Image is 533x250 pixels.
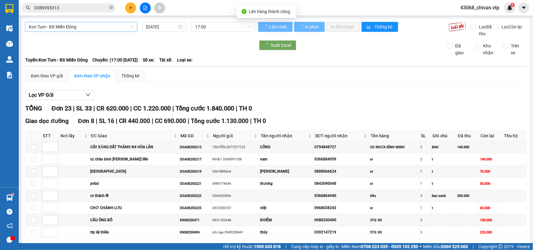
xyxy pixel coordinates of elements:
[22,37,72,42] strong: BIÊN NHẬN GỬI HÀNG HOÁ
[213,132,253,139] span: Người gửi
[314,156,368,162] div: 0366884959
[91,132,172,139] span: ĐC Giao
[367,25,372,30] span: bar-chart
[370,230,418,235] div: 3TG SR
[175,105,234,112] span: Tổng cước 1.840.000
[59,28,88,33] span: 15:26:20 [DATE]
[140,2,151,13] button: file-add
[180,218,210,223] div: KN08250471
[456,131,479,141] th: Đã thu
[180,230,210,235] div: KN08250494
[457,193,478,199] div: 300.000
[179,214,211,226] td: KN08250471
[86,92,91,97] span: down
[73,105,75,112] span: |
[314,229,368,235] div: 0392147219
[260,217,312,223] div: KHIÊM
[143,6,147,10] span: file-add
[455,4,504,12] span: 43068_chivan.vtp
[177,56,193,63] span: Loại xe:
[191,117,249,125] span: Tổng cước 1.130.000
[242,9,247,14] span: check-circle
[133,105,171,112] span: CC 1.220.000
[90,169,178,174] div: [GEOGRAPHIC_DATA]
[480,157,501,162] div: 140.000
[432,181,455,186] div: t
[180,169,210,174] div: DSA08250218
[314,169,368,174] div: 0888066624
[362,22,398,32] button: bar-chartThống kê
[370,193,418,199] div: tiêu
[259,165,313,178] td: QUỲNH NGUYỆT
[29,22,134,32] span: Kon Tum - BX Miền Đông
[223,243,281,250] span: Hỗ trợ kỹ thuật:
[6,56,13,63] img: warehouse-icon
[480,205,501,211] div: 60.000
[260,144,312,150] div: CÔNG
[313,226,369,238] td: 0392147219
[259,178,313,190] td: thương
[212,218,258,223] div: 0931183648
[420,245,422,248] span: ⚪️
[420,131,431,141] th: SL
[421,193,430,199] div: 3
[313,141,369,153] td: 0794848727
[509,42,527,56] span: Trên xe
[254,244,281,249] strong: 1900 633 818
[369,131,420,141] th: Tên hàng
[63,44,87,51] span: PV [PERSON_NAME]
[16,10,51,33] strong: CÔNG TY TNHH [GEOGRAPHIC_DATA] 214 QL13 - P.26 - Q.BÌNH THẠNH - TP HCM 1900888606
[179,141,211,153] td: DSA08250213
[96,105,129,112] span: CR 620.000
[313,153,369,165] td: 0366884959
[90,156,178,162] div: cc chào binh [PERSON_NAME] liền
[90,144,178,150] div: CÂY XĂNG ĐẤT THÁNH N4 HÒA LÂN
[7,237,12,243] span: message
[6,14,14,30] img: logo
[374,23,393,30] span: Thống kê
[236,105,237,112] span: |
[212,205,258,211] div: 0337030707
[480,181,501,186] div: 50.000
[99,117,114,125] span: SL 16
[25,90,94,100] button: Lọc VP Gửi
[143,56,155,63] span: Số xe:
[116,117,117,125] span: |
[313,178,369,190] td: 0843090048
[90,193,178,199] div: cv thánh lễ
[260,156,312,162] div: nam
[432,205,455,211] div: t
[90,229,178,235] div: ttp lái thiêu
[260,229,312,235] div: thủy
[195,22,251,32] span: 17:00
[507,5,513,11] img: icon-new-feature
[285,243,286,250] span: |
[78,117,95,125] span: Đơn 8
[29,91,53,99] span: Lọc VP Gửi
[313,165,369,178] td: 0888066624
[259,214,313,226] td: KHIÊM
[180,205,210,211] div: DSA08250225
[92,56,138,63] span: Chuyến: (17:00 [DATE])
[313,190,369,202] td: 0366864440
[212,145,258,150] div: TRUYỀN 0977577122
[432,193,455,199] div: bao xanh
[179,165,211,178] td: DSA08250218
[154,2,165,13] button: aim
[239,105,252,112] span: TH 0
[315,132,363,139] span: SĐT người nhận
[152,117,153,125] span: |
[441,244,468,249] strong: 0369 525 060
[299,25,304,29] span: loading
[179,153,211,165] td: DSA08250217
[269,23,288,30] span: Làm mới
[90,181,178,187] div: pvbd
[12,194,14,195] sup: 1
[212,169,258,174] div: 0367889664
[370,157,418,162] div: sr
[260,169,312,174] div: [PERSON_NAME]
[326,22,360,32] button: In đơn chọn
[423,243,468,250] span: Miền Bắc
[473,243,474,250] span: |
[6,43,13,52] span: Nơi gửi:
